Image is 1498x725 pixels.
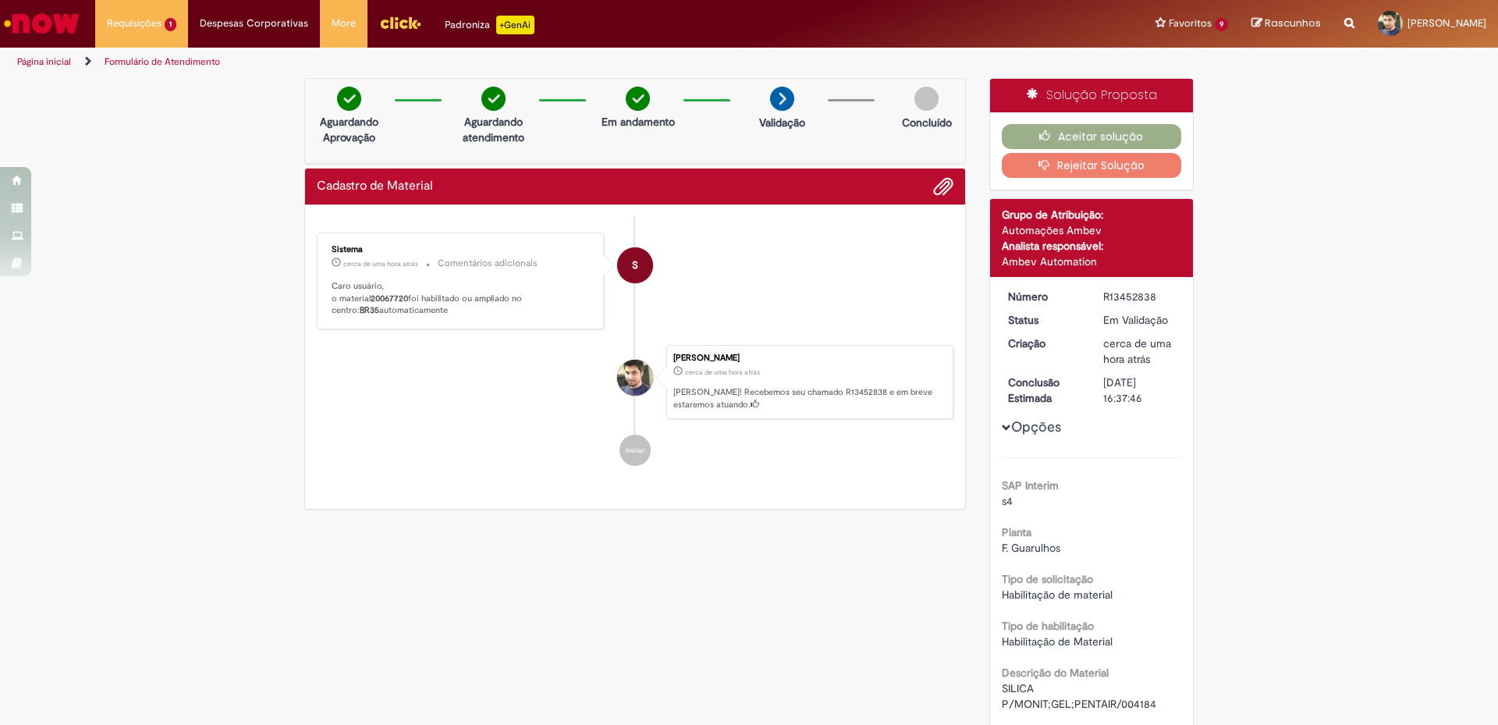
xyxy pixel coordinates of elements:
dt: Criação [996,336,1092,351]
p: Em andamento [602,114,675,130]
p: Aguardando atendimento [456,114,531,145]
button: Adicionar anexos [933,176,953,197]
div: 27/08/2025 14:37:39 [1103,336,1176,367]
span: Favoritos [1169,16,1212,31]
div: [DATE] 16:37:46 [1103,375,1176,406]
span: Habilitação de Material [1002,634,1113,649]
span: Rascunhos [1265,16,1321,30]
b: 20067720 [371,293,408,304]
a: Rascunhos [1251,16,1321,31]
b: Descrição do Material [1002,666,1109,680]
span: Despesas Corporativas [200,16,308,31]
span: cerca de uma hora atrás [685,368,760,377]
time: 27/08/2025 14:37:39 [685,368,760,377]
button: Aceitar solução [1002,124,1182,149]
p: +GenAi [496,16,534,34]
span: Requisições [107,16,162,31]
div: Automações Ambev [1002,222,1182,238]
dt: Conclusão Estimada [996,375,1092,406]
span: 9 [1215,18,1228,31]
span: s4 [1002,494,1013,508]
time: 27/08/2025 14:37:39 [1103,336,1171,366]
a: Formulário de Atendimento [105,55,220,68]
ul: Histórico de tíquete [317,217,953,482]
button: Rejeitar Solução [1002,153,1182,178]
div: Ambev Automation [1002,254,1182,269]
img: check-circle-green.png [626,87,650,111]
div: Padroniza [445,16,534,34]
p: Aguardando Aprovação [311,114,387,145]
h2: Cadastro de Material Histórico de tíquete [317,179,433,194]
span: F. Guarulhos [1002,541,1060,555]
img: check-circle-green.png [337,87,361,111]
span: [PERSON_NAME] [1407,16,1486,30]
span: More [332,16,356,31]
span: Habilitação de material [1002,588,1113,602]
p: Caro usuário, o material foi habilitado ou ampliado no centro: automaticamente [332,280,591,317]
b: Planta [1002,525,1031,539]
ul: Trilhas de página [12,48,987,76]
span: cerca de uma hora atrás [1103,336,1171,366]
p: Validação [759,115,805,130]
span: S [632,247,638,284]
span: 1 [165,18,176,31]
p: [PERSON_NAME]! Recebemos seu chamado R13452838 e em breve estaremos atuando. [673,386,945,410]
img: img-circle-grey.png [914,87,939,111]
time: 27/08/2025 14:39:59 [343,259,418,268]
span: SILICA P/MONIT;GEL;PENTAIR/004184 [1002,681,1156,711]
div: Sistema [332,245,591,254]
a: Página inicial [17,55,71,68]
div: Grupo de Atribuição: [1002,207,1182,222]
b: Tipo de habilitação [1002,619,1094,633]
img: click_logo_yellow_360x200.png [379,11,421,34]
div: [PERSON_NAME] [673,354,945,363]
img: ServiceNow [2,8,82,39]
div: Paullo Lima Cunha [617,360,653,396]
p: Concluído [902,115,952,130]
div: Solução Proposta [990,79,1194,112]
dt: Número [996,289,1092,304]
small: Comentários adicionais [438,257,538,270]
b: Tipo de solicitação [1002,572,1093,586]
img: check-circle-green.png [481,87,506,111]
div: Analista responsável: [1002,238,1182,254]
span: cerca de uma hora atrás [343,259,418,268]
div: R13452838 [1103,289,1176,304]
b: BR35 [360,304,379,316]
div: System [617,247,653,283]
b: SAP Interim [1002,478,1059,492]
img: arrow-next.png [770,87,794,111]
li: Paullo Lima Cunha [317,345,953,420]
div: Em Validação [1103,312,1176,328]
dt: Status [996,312,1092,328]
